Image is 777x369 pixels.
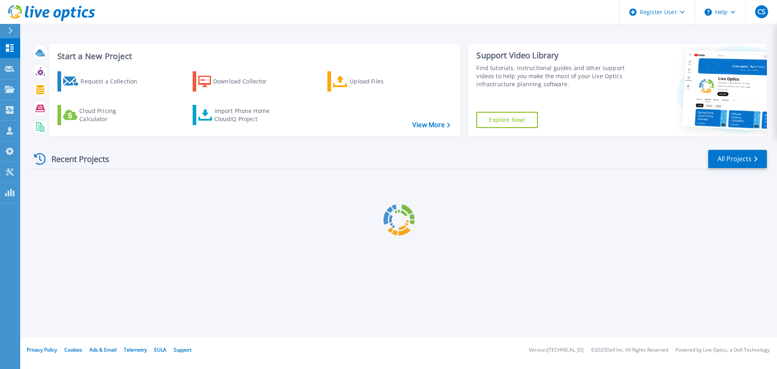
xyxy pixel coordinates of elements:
div: Request a Collection [81,73,145,90]
div: Find tutorials, instructional guides and other support videos to help you make the most of your L... [476,64,628,88]
a: Explore Now! [476,112,538,128]
a: Ads & Email [89,346,117,353]
a: Cookies [64,346,82,353]
span: CS [758,9,765,15]
div: Support Video Library [476,50,628,61]
a: EULA [154,346,166,353]
a: All Projects [708,150,767,168]
div: Cloud Pricing Calculator [79,107,144,123]
a: Request a Collection [57,71,148,92]
div: Download Collector [213,73,278,90]
div: Upload Files [350,73,414,90]
li: © 2025 Dell Inc. All Rights Reserved [591,348,668,353]
a: Upload Files [327,71,418,92]
div: Import Phone Home CloudIQ Project [214,107,278,123]
a: Download Collector [193,71,283,92]
a: Cloud Pricing Calculator [57,105,148,125]
a: Privacy Policy [27,346,57,353]
h3: Start a New Project [57,52,450,61]
div: Recent Projects [31,149,120,169]
a: Support [174,346,191,353]
li: Version: [TECHNICAL_ID] [529,348,584,353]
a: View More [412,121,450,129]
li: Powered by Live Optics, a Dell Technology [675,348,770,353]
a: Telemetry [124,346,147,353]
